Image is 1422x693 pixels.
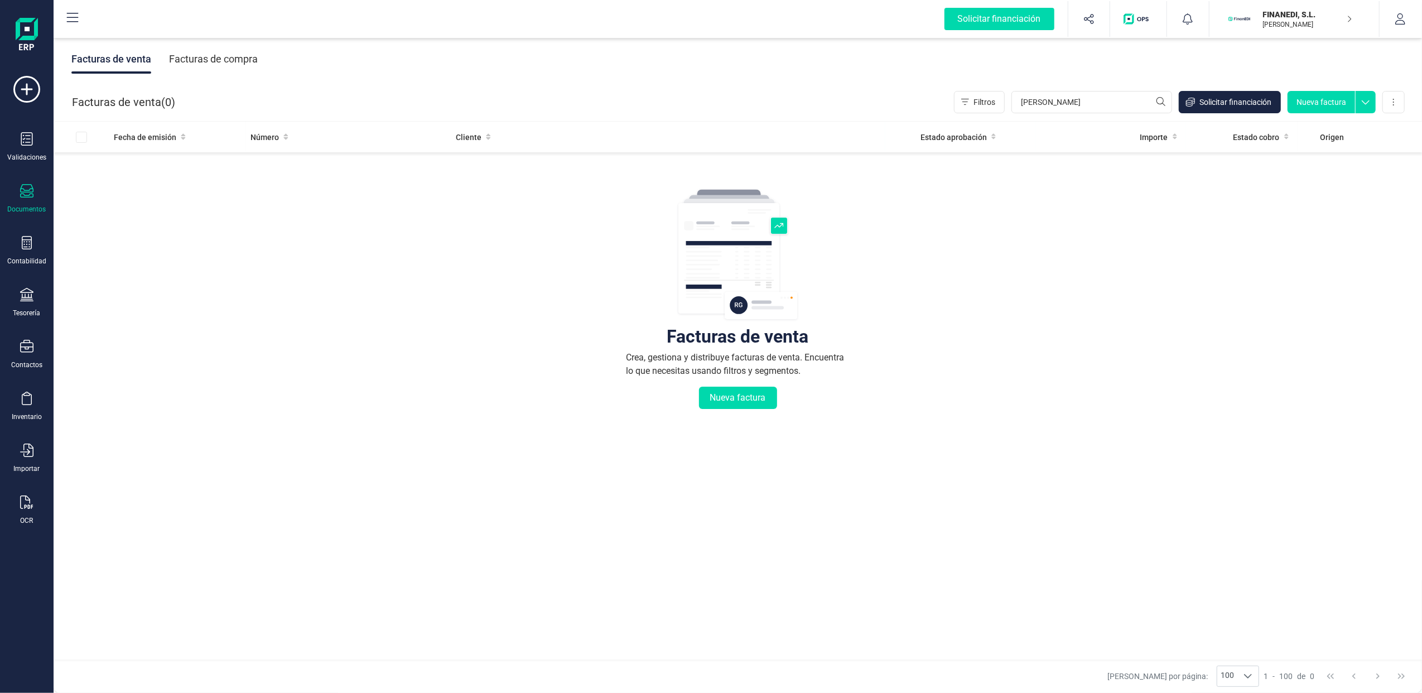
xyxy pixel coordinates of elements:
[699,387,777,409] button: Nueva factura
[12,412,42,421] div: Inventario
[72,91,175,113] div: Facturas de venta ( )
[1391,666,1412,687] button: Last Page
[7,257,46,266] div: Contabilidad
[1297,671,1305,682] span: de
[7,153,46,162] div: Validaciones
[1263,9,1352,20] p: FINANEDI, S.L.
[21,516,33,525] div: OCR
[1124,13,1153,25] img: Logo de OPS
[11,360,42,369] div: Contactos
[250,132,279,143] span: Número
[954,91,1005,113] button: Filtros
[1217,666,1237,686] span: 100
[1320,132,1344,143] span: Origen
[1223,1,1366,37] button: FIFINANEDI, S.L.[PERSON_NAME]
[1233,132,1280,143] span: Estado cobro
[677,188,799,322] img: img-empty-table.svg
[1140,132,1168,143] span: Importe
[165,94,171,110] span: 0
[1264,671,1314,682] div: -
[14,464,40,473] div: Importar
[456,132,481,143] span: Cliente
[1279,671,1293,682] span: 100
[1199,97,1271,108] span: Solicitar financiación
[1343,666,1365,687] button: Previous Page
[1117,1,1160,37] button: Logo de OPS
[920,132,987,143] span: Estado aprobación
[1107,666,1259,687] div: [PERSON_NAME] por página:
[973,97,995,108] span: Filtros
[626,351,850,378] div: Crea, gestiona y distribuye facturas de venta. Encuentra lo que necesitas usando filtros y segmen...
[8,205,46,214] div: Documentos
[1367,666,1389,687] button: Next Page
[1011,91,1172,113] input: Buscar...
[1264,671,1268,682] span: 1
[1310,671,1314,682] span: 0
[1288,91,1355,113] button: Nueva factura
[13,309,41,317] div: Tesorería
[1320,666,1341,687] button: First Page
[667,331,809,342] div: Facturas de venta
[71,45,151,74] div: Facturas de venta
[114,132,176,143] span: Fecha de emisión
[1227,7,1252,31] img: FI
[1263,20,1352,29] p: [PERSON_NAME]
[169,45,258,74] div: Facturas de compra
[1179,91,1281,113] button: Solicitar financiación
[16,18,38,54] img: Logo Finanedi
[944,8,1054,30] div: Solicitar financiación
[931,1,1068,37] button: Solicitar financiación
